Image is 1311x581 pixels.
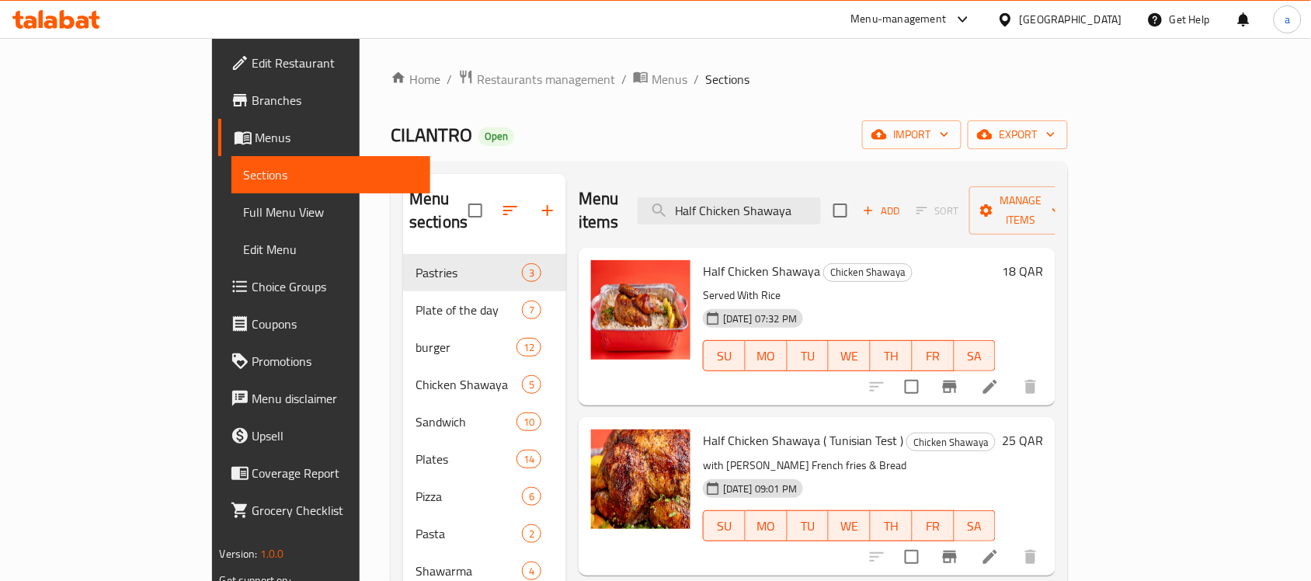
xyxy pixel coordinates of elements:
[231,231,431,268] a: Edit Menu
[403,254,566,291] div: Pastries3
[823,263,913,282] div: Chicken Shawaya
[1285,11,1290,28] span: a
[391,117,472,152] span: CILANTRO
[252,389,419,408] span: Menu disclaimer
[252,501,419,520] span: Grocery Checklist
[703,286,996,305] p: Served With Rice
[875,125,949,144] span: import
[218,454,431,492] a: Coverage Report
[517,452,541,467] span: 14
[857,199,906,223] span: Add item
[403,291,566,329] div: Plate of the day7
[416,263,522,282] span: Pastries
[244,240,419,259] span: Edit Menu
[218,492,431,529] a: Grocery Checklist
[931,538,968,576] button: Branch-specific-item
[416,487,522,506] span: Pizza
[516,412,541,431] div: items
[788,340,829,371] button: TU
[218,380,431,417] a: Menu disclaimer
[218,268,431,305] a: Choice Groups
[906,199,969,223] span: Select section first
[824,263,912,281] span: Chicken Shawaya
[459,194,492,227] span: Select all sections
[857,199,906,223] button: Add
[871,510,913,541] button: TH
[633,69,687,89] a: Menus
[252,464,419,482] span: Coverage Report
[447,70,452,89] li: /
[835,515,864,538] span: WE
[231,156,431,193] a: Sections
[694,70,699,89] li: /
[416,412,516,431] span: Sandwich
[710,515,739,538] span: SU
[522,375,541,394] div: items
[218,305,431,343] a: Coupons
[523,527,541,541] span: 2
[477,70,615,89] span: Restaurants management
[403,515,566,552] div: Pasta2
[416,338,516,357] div: burger
[218,82,431,119] a: Branches
[244,165,419,184] span: Sections
[516,450,541,468] div: items
[703,456,996,475] p: with [PERSON_NAME] French fries & Bread
[871,340,913,371] button: TH
[717,311,803,326] span: [DATE] 07:32 PM
[218,417,431,454] a: Upsell
[522,487,541,506] div: items
[824,194,857,227] span: Select section
[955,340,996,371] button: SA
[591,430,690,529] img: Half Chicken Shawaya ( Tunisian Test )
[1002,430,1043,451] h6: 25 QAR
[794,515,823,538] span: TU
[746,340,788,371] button: MO
[231,193,431,231] a: Full Menu View
[906,433,996,451] div: Chicken Shawaya
[752,345,781,367] span: MO
[517,415,541,430] span: 10
[981,548,1000,566] a: Edit menu item
[220,544,258,564] span: Version:
[895,371,928,403] span: Select to update
[522,562,541,580] div: items
[913,510,955,541] button: FR
[862,120,962,149] button: import
[907,433,995,451] span: Chicken Shawaya
[416,562,522,580] span: Shawarma
[403,478,566,515] div: Pizza6
[260,544,284,564] span: 1.0.0
[416,524,522,543] div: Pasta
[851,10,947,29] div: Menu-management
[717,482,803,496] span: [DATE] 09:01 PM
[252,426,419,445] span: Upsell
[969,186,1073,235] button: Manage items
[218,44,431,82] a: Edit Restaurant
[591,260,690,360] img: Half Chicken Shawaya
[638,197,821,224] input: search
[523,377,541,392] span: 5
[256,128,419,147] span: Menus
[409,187,468,234] h2: Menu sections
[931,368,968,405] button: Branch-specific-item
[523,303,541,318] span: 7
[703,429,903,452] span: Half Chicken Shawaya ( Tunisian Test )
[835,345,864,367] span: WE
[416,301,522,319] span: Plate of the day
[919,515,948,538] span: FR
[1012,368,1049,405] button: delete
[403,366,566,403] div: Chicken Shawaya5
[516,338,541,357] div: items
[416,375,522,394] span: Chicken Shawaya
[478,127,514,146] div: Open
[895,541,928,573] span: Select to update
[522,301,541,319] div: items
[218,119,431,156] a: Menus
[523,489,541,504] span: 6
[961,515,990,538] span: SA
